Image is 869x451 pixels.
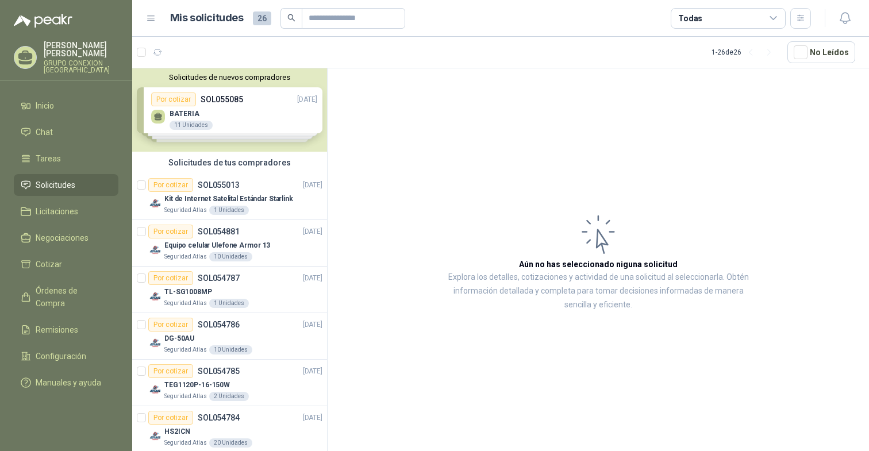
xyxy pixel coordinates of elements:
[36,152,61,165] span: Tareas
[148,364,193,378] div: Por cotizar
[712,43,778,61] div: 1 - 26 de 26
[36,179,75,191] span: Solicitudes
[303,319,322,330] p: [DATE]
[198,321,240,329] p: SOL054786
[198,228,240,236] p: SOL054881
[443,271,754,312] p: Explora los detalles, cotizaciones y actividad de una solicitud al seleccionarla. Obtén informaci...
[164,287,212,298] p: TL-SG1008MP
[787,41,855,63] button: No Leídos
[519,258,678,271] h3: Aún no has seleccionado niguna solicitud
[148,429,162,443] img: Company Logo
[303,180,322,191] p: [DATE]
[14,121,118,143] a: Chat
[36,323,78,336] span: Remisiones
[253,11,271,25] span: 26
[164,252,207,261] p: Seguridad Atlas
[148,318,193,331] div: Por cotizar
[148,178,193,192] div: Por cotizar
[164,426,190,437] p: HS2ICN
[14,319,118,341] a: Remisiones
[148,290,162,303] img: Company Logo
[287,14,295,22] span: search
[14,95,118,117] a: Inicio
[209,206,249,215] div: 1 Unidades
[303,226,322,237] p: [DATE]
[678,12,702,25] div: Todas
[170,10,244,26] h1: Mis solicitudes
[198,414,240,422] p: SOL054784
[14,227,118,249] a: Negociaciones
[148,336,162,350] img: Company Logo
[164,380,230,391] p: TEG1120P-16-150W
[198,274,240,282] p: SOL054787
[148,411,193,425] div: Por cotizar
[303,366,322,377] p: [DATE]
[132,174,327,220] a: Por cotizarSOL055013[DATE] Company LogoKit de Internet Satelital Estándar StarlinkSeguridad Atlas...
[36,205,78,218] span: Licitaciones
[36,232,89,244] span: Negociaciones
[209,345,252,354] div: 10 Unidades
[36,350,86,363] span: Configuración
[164,392,207,401] p: Seguridad Atlas
[164,206,207,215] p: Seguridad Atlas
[36,126,53,138] span: Chat
[303,413,322,423] p: [DATE]
[14,372,118,394] a: Manuales y ayuda
[14,253,118,275] a: Cotizar
[209,438,252,448] div: 20 Unidades
[132,360,327,406] a: Por cotizarSOL054785[DATE] Company LogoTEG1120P-16-150WSeguridad Atlas2 Unidades
[14,280,118,314] a: Órdenes de Compra
[148,196,162,210] img: Company Logo
[164,194,293,205] p: Kit de Internet Satelital Estándar Starlink
[148,383,162,396] img: Company Logo
[148,243,162,257] img: Company Logo
[148,271,193,285] div: Por cotizar
[164,345,207,354] p: Seguridad Atlas
[132,267,327,313] a: Por cotizarSOL054787[DATE] Company LogoTL-SG1008MPSeguridad Atlas1 Unidades
[209,299,249,308] div: 1 Unidades
[164,438,207,448] p: Seguridad Atlas
[303,273,322,284] p: [DATE]
[44,41,118,57] p: [PERSON_NAME] [PERSON_NAME]
[44,60,118,74] p: GRUPO CONEXION [GEOGRAPHIC_DATA]
[164,299,207,308] p: Seguridad Atlas
[132,152,327,174] div: Solicitudes de tus compradores
[132,68,327,152] div: Solicitudes de nuevos compradoresPor cotizarSOL055085[DATE] BATERIA11 UnidadesPor cotizarSOL05507...
[14,345,118,367] a: Configuración
[132,220,327,267] a: Por cotizarSOL054881[DATE] Company LogoEquipo celular Ulefone Armor 13Seguridad Atlas10 Unidades
[164,333,194,344] p: DG-50AU
[14,148,118,169] a: Tareas
[36,99,54,112] span: Inicio
[137,73,322,82] button: Solicitudes de nuevos compradores
[209,392,249,401] div: 2 Unidades
[14,14,72,28] img: Logo peakr
[132,313,327,360] a: Por cotizarSOL054786[DATE] Company LogoDG-50AUSeguridad Atlas10 Unidades
[36,284,107,310] span: Órdenes de Compra
[198,181,240,189] p: SOL055013
[209,252,252,261] div: 10 Unidades
[14,174,118,196] a: Solicitudes
[148,225,193,238] div: Por cotizar
[164,240,270,251] p: Equipo celular Ulefone Armor 13
[36,258,62,271] span: Cotizar
[198,367,240,375] p: SOL054785
[36,376,101,389] span: Manuales y ayuda
[14,201,118,222] a: Licitaciones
